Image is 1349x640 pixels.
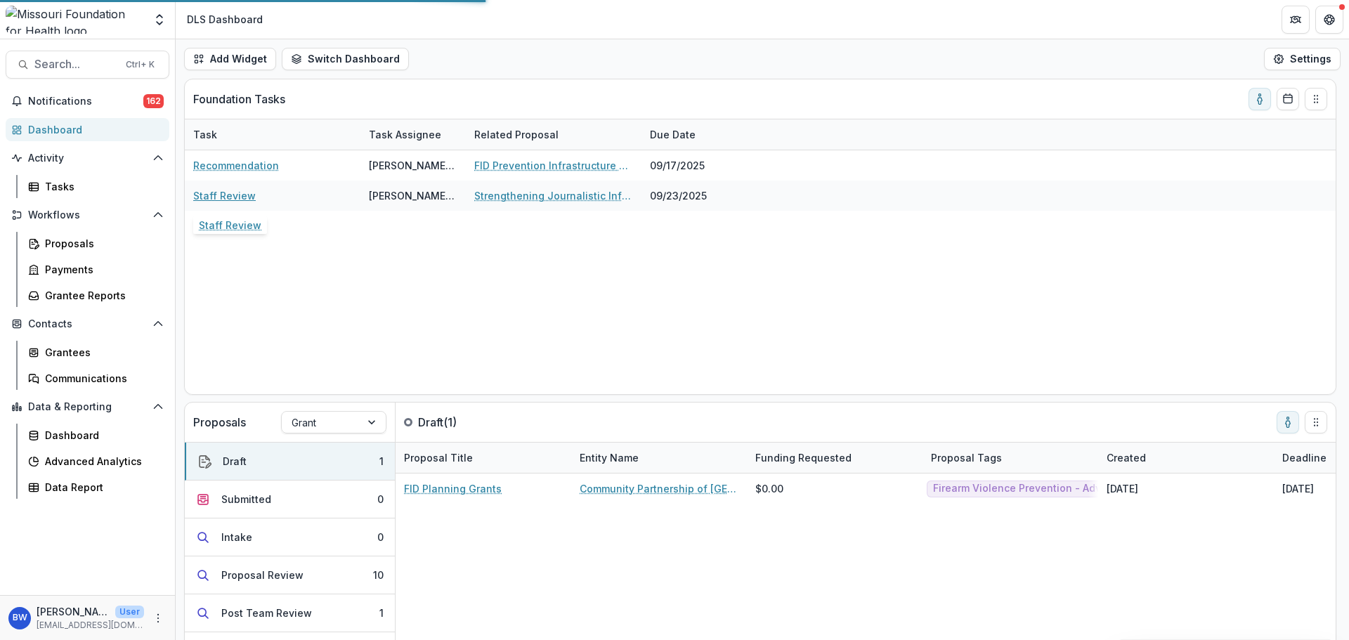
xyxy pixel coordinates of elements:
div: Related Proposal [466,127,567,142]
div: Draft [223,454,247,469]
a: FID Planning Grants [404,481,502,496]
p: Proposals [193,414,246,431]
span: Activity [28,152,147,164]
a: Dashboard [6,118,169,141]
div: Funding Requested [747,443,923,473]
div: [PERSON_NAME][US_STATE] [369,158,457,173]
div: Entity Name [571,443,747,473]
a: Community Partnership of [GEOGRAPHIC_DATA][US_STATE] [580,481,738,496]
div: Brian Washington [13,613,27,622]
div: [DATE] [1107,481,1138,496]
div: 0 [377,492,384,507]
a: Staff Review [193,188,256,203]
button: Drag [1305,411,1327,433]
a: Tasks [22,175,169,198]
span: Notifications [28,96,143,107]
a: Payments [22,258,169,281]
div: 1 [379,454,384,469]
div: Proposal Tags [923,443,1098,473]
p: User [115,606,144,618]
button: More [150,610,167,627]
div: Intake [221,530,252,544]
p: Draft ( 1 ) [418,414,523,431]
button: Open Contacts [6,313,169,335]
div: Proposal Tags [923,450,1010,465]
button: Switch Dashboard [282,48,409,70]
button: Proposal Review10 [185,556,395,594]
span: Contacts [28,318,147,330]
button: Open Data & Reporting [6,396,169,418]
p: Foundation Tasks [193,91,285,107]
div: DLS Dashboard [187,12,263,27]
button: Calendar [1277,88,1299,110]
div: Task Assignee [360,119,466,150]
div: Proposal Title [396,443,571,473]
a: Grantee Reports [22,284,169,307]
div: Due Date [641,127,704,142]
a: Dashboard [22,424,169,447]
button: Submitted0 [185,481,395,518]
span: 162 [143,94,164,108]
div: Task [185,127,226,142]
button: Draft1 [185,443,395,481]
div: Ctrl + K [123,57,157,72]
div: 1 [379,606,384,620]
div: Post Team Review [221,606,312,620]
div: Proposal Title [396,450,481,465]
span: $0.00 [755,481,783,496]
button: Partners [1282,6,1310,34]
div: 10 [373,568,384,582]
a: Data Report [22,476,169,499]
div: Communications [45,371,158,386]
div: Funding Requested [747,450,860,465]
div: Entity Name [571,450,647,465]
button: Drag [1305,88,1327,110]
button: toggle-assigned-to-me [1249,88,1271,110]
div: Task Assignee [360,127,450,142]
span: Data & Reporting [28,401,147,413]
div: Task [185,119,360,150]
div: [DATE] [1282,481,1314,496]
div: Due Date [641,119,747,150]
div: 09/17/2025 [641,150,747,181]
a: FID Prevention Infrastructure and Support Grants [474,158,633,173]
div: 09/23/2025 [641,181,747,211]
div: Dashboard [28,122,158,137]
div: 0 [377,530,384,544]
p: [PERSON_NAME][US_STATE] [37,604,110,619]
button: Open entity switcher [150,6,169,34]
button: Intake0 [185,518,395,556]
button: Post Team Review1 [185,594,395,632]
div: Tasks [45,179,158,194]
div: Created [1098,450,1154,465]
div: [PERSON_NAME][US_STATE] [369,188,457,203]
div: Advanced Analytics [45,454,158,469]
div: Deadline [1274,450,1335,465]
div: Proposal Review [221,568,304,582]
div: Grantee Reports [45,288,158,303]
img: Missouri Foundation for Health logo [6,6,144,34]
a: Communications [22,367,169,390]
span: Workflows [28,209,147,221]
div: Created [1098,443,1274,473]
a: Grantees [22,341,169,364]
button: Search... [6,51,169,79]
div: Payments [45,262,158,277]
span: Search... [34,58,117,71]
a: Strengthening Journalistic Infrastructure [474,188,633,203]
div: Related Proposal [466,119,641,150]
p: [EMAIL_ADDRESS][DOMAIN_NAME] [37,619,144,632]
button: Get Help [1315,6,1343,34]
div: Submitted [221,492,271,507]
a: Proposals [22,232,169,255]
a: Advanced Analytics [22,450,169,473]
div: Dashboard [45,428,158,443]
nav: breadcrumb [181,9,268,30]
div: Proposals [45,236,158,251]
a: Recommendation [193,158,279,173]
